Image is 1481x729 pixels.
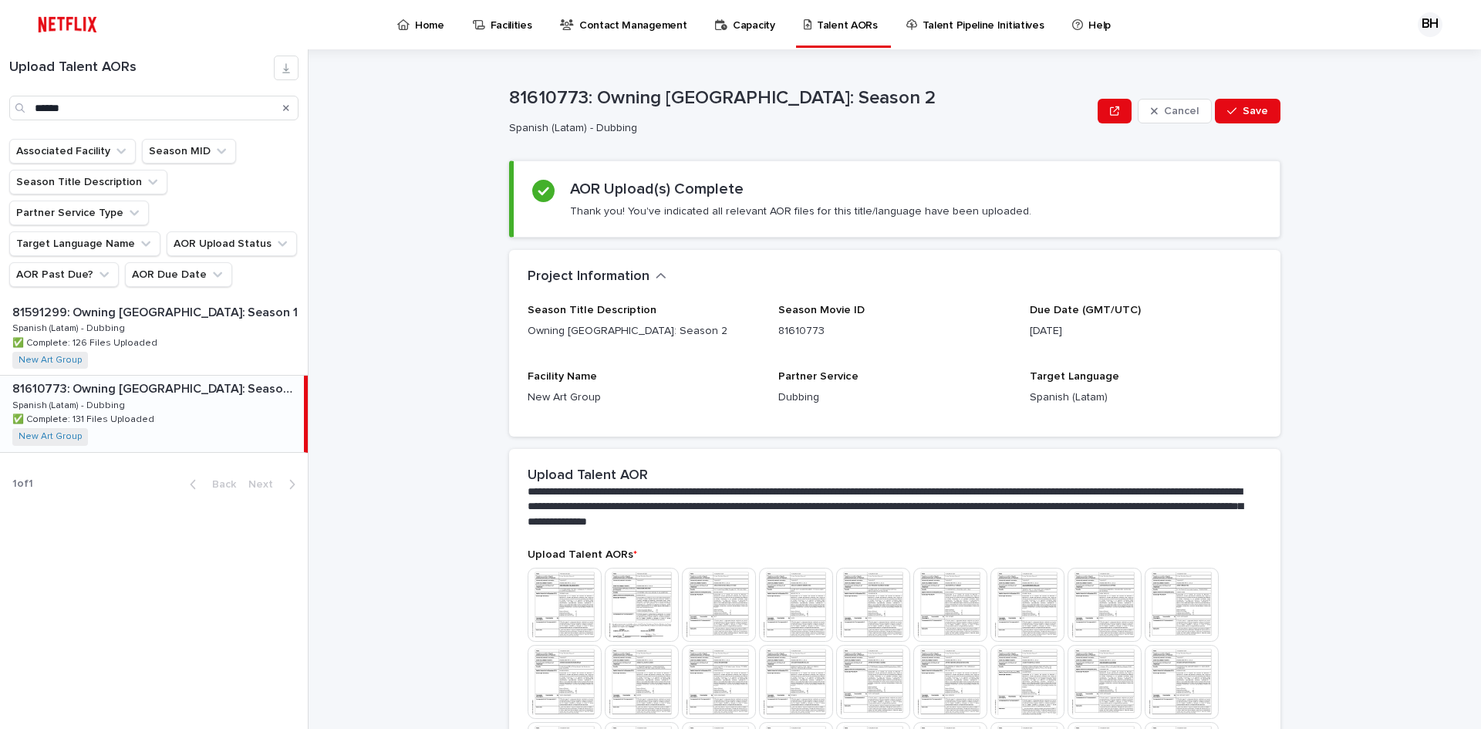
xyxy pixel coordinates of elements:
span: Next [248,479,282,490]
button: Cancel [1138,99,1212,123]
button: Back [177,478,242,491]
span: Target Language [1030,371,1119,382]
span: Upload Talent AORs [528,549,637,560]
span: Back [203,479,236,490]
button: AOR Upload Status [167,231,297,256]
button: Associated Facility [9,139,136,164]
a: New Art Group [19,431,82,442]
span: Cancel [1164,106,1199,116]
span: Partner Service [778,371,859,382]
button: AOR Past Due? [9,262,119,287]
span: Save [1243,106,1268,116]
p: 81610773 [778,323,1010,339]
p: Dubbing [778,390,1010,406]
p: ✅ Complete: 131 Files Uploaded [12,411,157,425]
p: [DATE] [1030,323,1262,339]
button: Next [242,478,308,491]
div: BH [1418,12,1442,37]
a: New Art Group [19,355,82,366]
input: Search [9,96,299,120]
p: Owning [GEOGRAPHIC_DATA]: Season 2 [528,323,760,339]
button: Partner Service Type [9,201,149,225]
p: Spanish (Latam) [1030,390,1262,406]
button: Project Information [528,268,666,285]
h2: Project Information [528,268,649,285]
p: Spanish (Latam) - Dubbing [509,122,1085,135]
p: 81610773: Owning [GEOGRAPHIC_DATA]: Season 2 [12,379,301,397]
p: 81591299: Owning [GEOGRAPHIC_DATA]: Season 1 [12,302,301,320]
button: Season MID [142,139,236,164]
button: Save [1215,99,1280,123]
p: Thank you! You've indicated all relevant AOR files for this title/language have been uploaded. [570,204,1031,218]
button: Season Title Description [9,170,167,194]
span: Season Title Description [528,305,656,316]
p: New Art Group [528,390,760,406]
h1: Upload Talent AORs [9,59,274,76]
img: ifQbXi3ZQGMSEF7WDB7W [31,9,104,40]
p: 81610773: Owning [GEOGRAPHIC_DATA]: Season 2 [509,87,1091,110]
h2: AOR Upload(s) Complete [570,180,744,198]
span: Season Movie ID [778,305,865,316]
button: AOR Due Date [125,262,232,287]
span: Due Date (GMT/UTC) [1030,305,1141,316]
p: Spanish (Latam) - Dubbing [12,320,128,334]
p: ✅ Complete: 126 Files Uploaded [12,335,160,349]
span: Facility Name [528,371,597,382]
p: Spanish (Latam) - Dubbing [12,397,128,411]
h2: Upload Talent AOR [528,467,648,484]
button: Target Language Name [9,231,160,256]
